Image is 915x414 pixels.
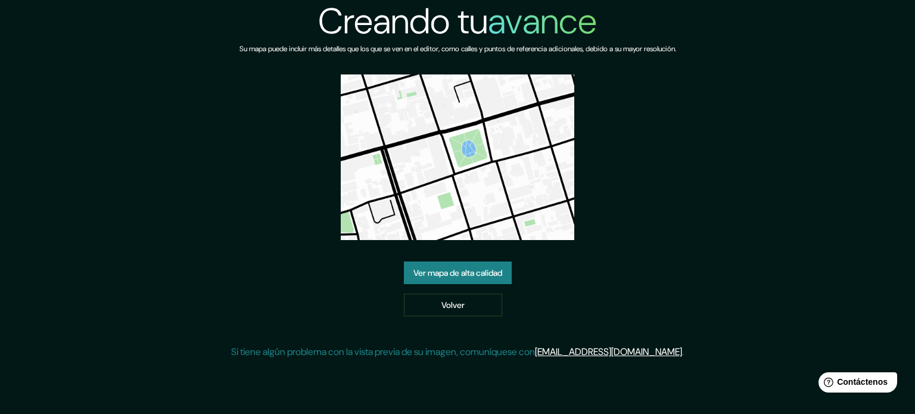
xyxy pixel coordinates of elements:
[404,262,512,284] a: Ver mapa de alta calidad
[809,368,902,401] iframe: Lanzador de widgets de ayuda
[682,345,684,358] font: .
[341,74,575,240] img: vista previa del mapa creado
[535,345,682,358] a: [EMAIL_ADDRESS][DOMAIN_NAME]
[239,44,676,54] font: Su mapa puede incluir más detalles que los que se ven en el editor, como calles y puntos de refer...
[413,267,502,278] font: Ver mapa de alta calidad
[404,294,502,316] a: Volver
[441,300,465,310] font: Volver
[231,345,535,358] font: Si tiene algún problema con la vista previa de su imagen, comuníquese con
